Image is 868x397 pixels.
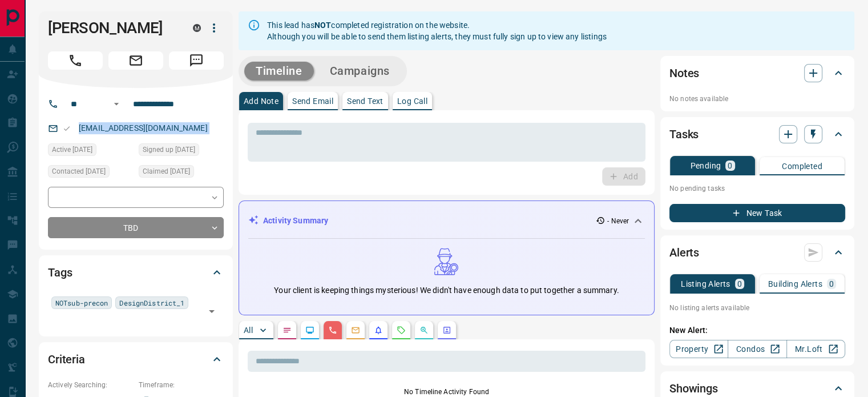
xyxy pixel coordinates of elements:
p: Actively Searching: [48,380,133,390]
div: Mon Sep 27 2021 [48,143,133,159]
div: TBD [48,217,224,238]
div: Alerts [669,239,845,266]
p: Add Note [244,97,278,105]
a: Condos [728,340,786,358]
a: Property [669,340,728,358]
h2: Criteria [48,350,85,368]
span: Email [108,51,163,70]
p: Send Email [292,97,333,105]
div: Mon Sep 27 2021 [139,165,224,181]
span: NOTsub-precon [55,297,108,308]
svg: Agent Actions [442,326,451,335]
svg: Listing Alerts [374,326,383,335]
p: Pending [690,162,721,170]
button: Timeline [244,62,314,81]
p: Send Text [347,97,383,105]
svg: Email Valid [63,125,71,133]
span: Active [DATE] [52,144,92,155]
div: mrloft.ca [193,24,201,32]
div: Mon Sep 27 2021 [139,143,224,159]
p: Your client is keeping things mysterious! We didn't have enough data to put together a summary. [274,284,619,296]
button: Open [204,303,220,319]
button: New Task [669,204,845,222]
p: No listing alerts available [669,303,845,313]
p: 0 [829,280,834,288]
span: Call [48,51,103,70]
h2: Notes [669,64,699,82]
h2: Tags [48,263,72,282]
svg: Lead Browsing Activity [305,326,314,335]
p: 0 [728,162,732,170]
a: Mr.Loft [786,340,845,358]
p: Building Alerts [768,280,822,288]
div: Activity Summary- Never [248,210,645,231]
svg: Requests [397,326,406,335]
h2: Alerts [669,243,699,262]
div: Wed Sep 29 2021 [48,165,133,181]
div: Notes [669,59,845,87]
span: Claimed [DATE] [143,166,190,177]
p: Activity Summary [263,215,328,227]
p: No Timeline Activity Found [248,387,645,397]
a: [EMAIL_ADDRESS][DOMAIN_NAME] [79,123,208,133]
h1: [PERSON_NAME] [48,19,176,37]
p: Log Call [397,97,427,105]
strong: NOT [314,21,331,30]
p: Timeframe: [139,380,224,390]
span: Contacted [DATE] [52,166,106,177]
h2: Tasks [669,125,699,143]
div: Tags [48,259,224,286]
p: - Never [607,216,629,226]
div: This lead has completed registration on the website. Although you will be able to send them listi... [267,15,607,47]
span: Message [169,51,224,70]
div: Criteria [48,346,224,373]
p: No pending tasks [669,180,845,197]
span: Signed up [DATE] [143,144,195,155]
p: New Alert: [669,324,845,336]
svg: Opportunities [419,326,429,335]
svg: Calls [328,326,337,335]
p: Listing Alerts [681,280,730,288]
svg: Notes [282,326,292,335]
p: 0 [737,280,742,288]
span: DesignDistrict_1 [119,297,184,308]
svg: Emails [351,326,360,335]
p: All [244,326,253,334]
button: Open [110,97,123,111]
p: Completed [782,162,822,170]
div: Tasks [669,121,845,148]
p: No notes available [669,94,845,104]
button: Campaigns [318,62,401,81]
